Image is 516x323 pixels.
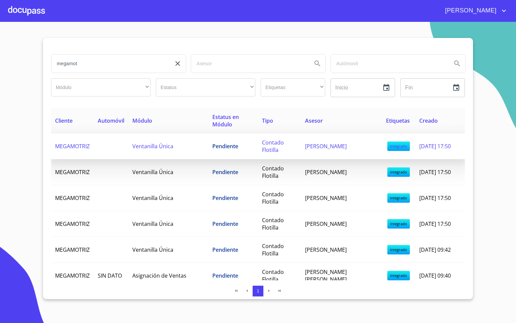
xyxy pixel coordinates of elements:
button: Search [449,55,465,72]
span: [DATE] 17:50 [419,194,451,202]
span: [PERSON_NAME] [305,246,347,253]
span: Ventanilla Única [132,220,173,228]
div: ​ [156,78,255,96]
span: Tipo [262,117,273,124]
span: Contado Flotilla [262,191,284,205]
span: integrado [387,167,410,177]
span: [DATE] 09:42 [419,246,451,253]
span: [PERSON_NAME] [PERSON_NAME] [305,268,347,283]
span: [PERSON_NAME] [305,143,347,150]
span: Estatus en Módulo [212,113,239,128]
span: Pendiente [212,143,238,150]
div: ​ [51,78,150,96]
span: SIN DATO [98,272,122,279]
div: ​ [261,78,325,96]
span: Contado Flotilla [262,216,284,231]
input: search [191,54,307,73]
button: account of current user [440,5,508,16]
span: MEGAMOTRIZ [55,220,90,228]
span: Pendiente [212,272,238,279]
span: [DATE] 09:40 [419,272,451,279]
span: Módulo [132,117,152,124]
span: [DATE] 17:50 [419,143,451,150]
span: integrado [387,142,410,151]
span: Automóvil [98,117,124,124]
span: Contado Flotilla [262,165,284,179]
span: Asesor [305,117,323,124]
span: [PERSON_NAME] [305,168,347,176]
span: integrado [387,219,410,229]
span: [DATE] 17:50 [419,168,451,176]
span: Ventanilla Única [132,246,173,253]
span: Contado Flotilla [262,139,284,154]
span: Pendiente [212,246,238,253]
span: [PERSON_NAME] [305,194,347,202]
span: integrado [387,193,410,203]
span: Contado Flotilla [262,268,284,283]
button: Search [309,55,326,72]
span: Ventanilla Única [132,143,173,150]
span: MEGAMOTRIZ [55,168,90,176]
span: [PERSON_NAME] [305,220,347,228]
span: integrado [387,271,410,280]
span: Pendiente [212,168,238,176]
span: 1 [257,288,259,293]
span: Creado [419,117,438,124]
span: [PERSON_NAME] [440,5,500,16]
span: MEGAMOTRIZ [55,143,90,150]
span: Ventanilla Única [132,194,173,202]
span: Pendiente [212,220,238,228]
span: Cliente [55,117,73,124]
span: Ventanilla Única [132,168,173,176]
input: search [331,54,446,73]
span: MEGAMOTRIZ [55,246,90,253]
span: integrado [387,245,410,254]
span: Asignación de Ventas [132,272,186,279]
span: MEGAMOTRIZ [55,194,90,202]
span: Pendiente [212,194,238,202]
button: 1 [253,286,263,296]
input: search [51,54,167,73]
span: MEGAMOTRIZ [55,272,90,279]
span: [DATE] 17:50 [419,220,451,228]
button: clear input [170,55,186,72]
span: Etiquetas [386,117,410,124]
span: Contado Flotilla [262,242,284,257]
